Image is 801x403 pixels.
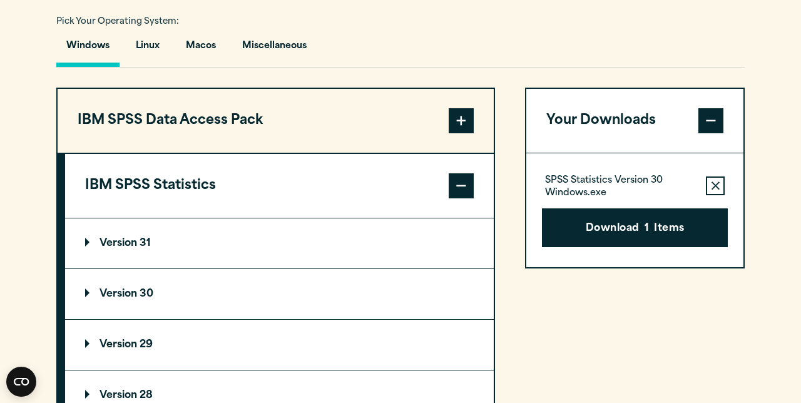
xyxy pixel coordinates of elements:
[542,208,728,247] button: Download1Items
[6,367,36,397] button: Open CMP widget
[85,289,153,299] p: Version 30
[126,31,170,67] button: Linux
[545,175,696,200] p: SPSS Statistics Version 30 Windows.exe
[56,31,120,67] button: Windows
[65,218,494,268] summary: Version 31
[232,31,317,67] button: Miscellaneous
[526,89,743,153] button: Your Downloads
[65,154,494,218] button: IBM SPSS Statistics
[85,340,153,350] p: Version 29
[56,18,179,26] span: Pick Your Operating System:
[58,89,494,153] button: IBM SPSS Data Access Pack
[85,238,151,248] p: Version 31
[176,31,226,67] button: Macos
[65,269,494,319] summary: Version 30
[645,221,649,237] span: 1
[526,153,743,267] div: Your Downloads
[65,320,494,370] summary: Version 29
[85,390,153,400] p: Version 28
